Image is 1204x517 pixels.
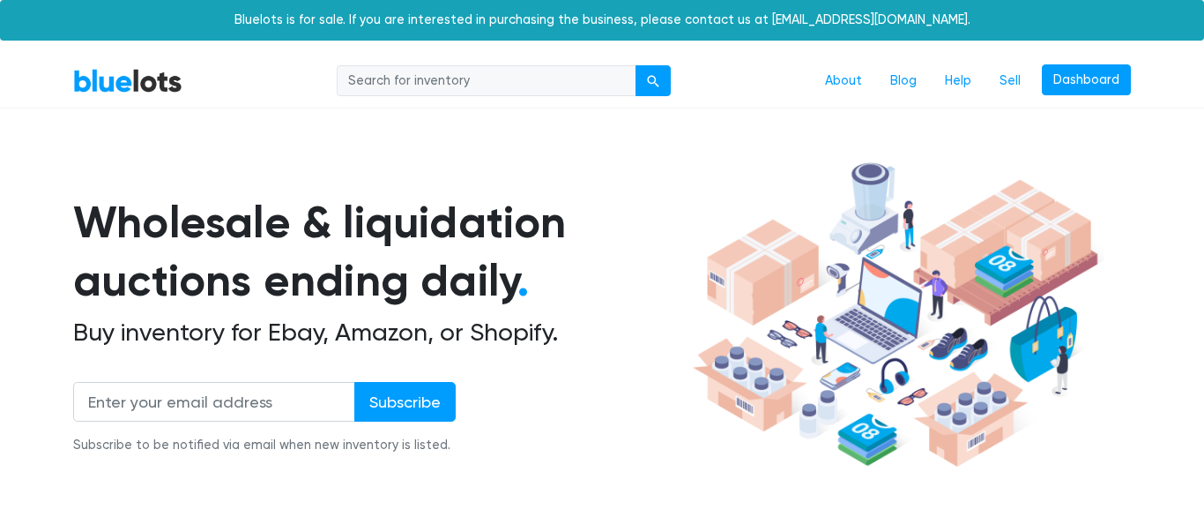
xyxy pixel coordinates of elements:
[73,68,182,94] a: BlueLots
[985,64,1035,98] a: Sell
[73,382,355,422] input: Enter your email address
[931,64,985,98] a: Help
[517,254,529,307] span: .
[1042,64,1131,96] a: Dashboard
[687,154,1104,476] img: hero-ee84e7d0318cb26816c560f6b4441b76977f77a177738b4e94f68c95b2b83dbb.png
[73,436,456,455] div: Subscribe to be notified via email when new inventory is listed.
[876,64,931,98] a: Blog
[811,64,876,98] a: About
[354,382,456,422] input: Subscribe
[73,318,687,348] h2: Buy inventory for Ebay, Amazon, or Shopify.
[337,65,636,97] input: Search for inventory
[73,193,687,311] h1: Wholesale & liquidation auctions ending daily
